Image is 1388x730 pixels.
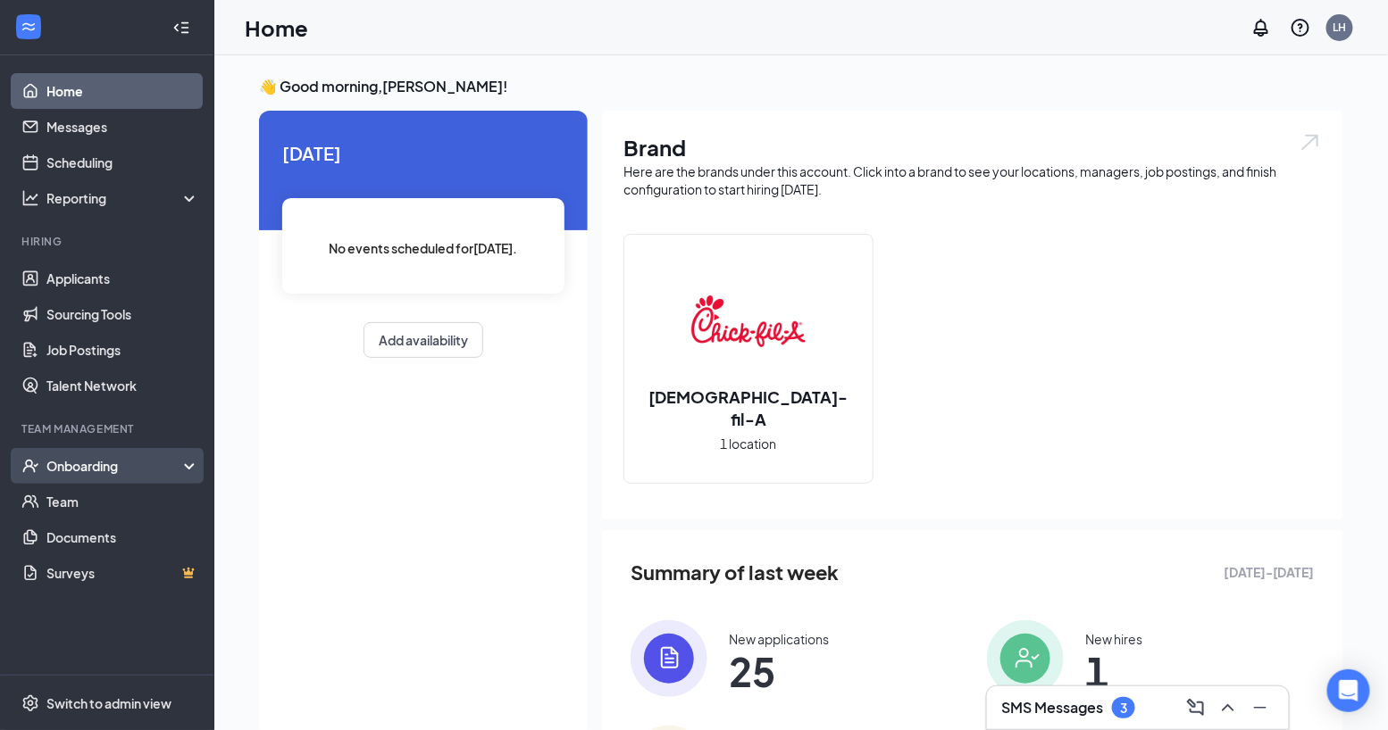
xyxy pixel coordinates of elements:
[1334,20,1347,35] div: LH
[21,694,39,712] svg: Settings
[1085,630,1142,648] div: New hires
[282,139,564,167] span: [DATE]
[46,694,171,712] div: Switch to admin view
[364,322,483,358] button: Add availability
[1327,669,1370,712] div: Open Intercom Messenger
[1085,655,1142,687] span: 1
[691,264,806,378] img: Chick-fil-A
[623,132,1322,162] h1: Brand
[46,109,199,145] a: Messages
[1001,698,1103,718] h3: SMS Messages
[631,557,839,588] span: Summary of last week
[987,620,1064,697] img: icon
[259,77,1343,96] h3: 👋 Good morning, [PERSON_NAME] !
[1214,693,1242,722] button: ChevronUp
[330,238,518,258] span: No events scheduled for [DATE] .
[624,386,873,430] h2: [DEMOGRAPHIC_DATA]-fil-A
[1120,701,1127,716] div: 3
[1185,697,1207,718] svg: ComposeMessage
[46,189,200,207] div: Reporting
[46,519,199,555] a: Documents
[631,620,707,697] img: icon
[20,18,38,36] svg: WorkstreamLogo
[1250,17,1272,38] svg: Notifications
[21,234,196,249] div: Hiring
[1290,17,1311,38] svg: QuestionInfo
[729,630,829,648] div: New applications
[21,189,39,207] svg: Analysis
[245,12,308,43] h1: Home
[1299,132,1322,153] img: open.6027fd2a22e1237b5b06.svg
[46,145,199,180] a: Scheduling
[46,73,199,109] a: Home
[729,655,829,687] span: 25
[1182,693,1210,722] button: ComposeMessage
[1250,697,1271,718] svg: Minimize
[46,457,184,475] div: Onboarding
[721,434,777,453] span: 1 location
[46,484,199,519] a: Team
[46,296,199,332] a: Sourcing Tools
[46,261,199,296] a: Applicants
[46,555,199,591] a: SurveysCrown
[46,332,199,368] a: Job Postings
[172,19,190,37] svg: Collapse
[1246,693,1275,722] button: Minimize
[1224,562,1315,582] span: [DATE] - [DATE]
[21,421,196,436] div: Team Management
[46,368,199,403] a: Talent Network
[1217,697,1239,718] svg: ChevronUp
[623,162,1322,198] div: Here are the brands under this account. Click into a brand to see your locations, managers, job p...
[21,457,39,475] svg: UserCheck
